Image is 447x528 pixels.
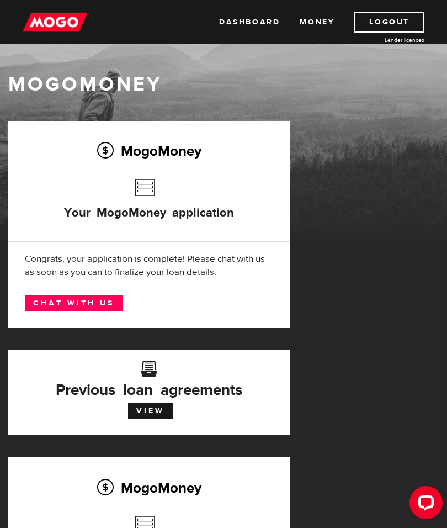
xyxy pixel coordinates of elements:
[342,36,424,44] a: Lender licences
[23,12,88,33] img: mogo_logo-11ee424be714fa7cbb0f0f49df9e16ec.png
[25,295,123,311] a: Chat with us
[64,173,234,236] h3: Your MogoMoney application
[219,12,280,33] a: Dashboard
[128,403,173,419] a: View
[25,252,273,279] div: Congrats, your application is complete! Please chat with us as soon as you can to finalize your l...
[401,482,447,528] iframe: LiveChat chat widget
[300,12,334,33] a: Money
[8,73,439,96] h1: MogoMoney
[354,12,424,33] a: Logout
[25,139,273,162] h2: MogoMoney
[25,368,273,395] h3: Previous loan agreements
[25,476,273,499] h2: MogoMoney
